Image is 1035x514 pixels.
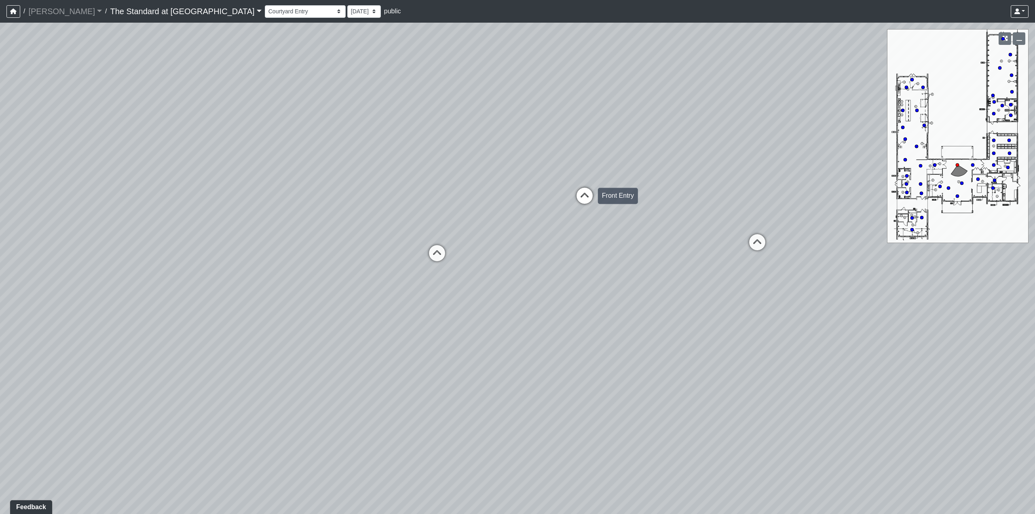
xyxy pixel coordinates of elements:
[384,8,401,15] span: public
[598,188,638,204] div: Front Entry
[102,3,110,19] span: /
[28,3,102,19] a: [PERSON_NAME]
[20,3,28,19] span: /
[110,3,261,19] a: The Standard at [GEOGRAPHIC_DATA]
[6,498,54,514] iframe: Ybug feedback widget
